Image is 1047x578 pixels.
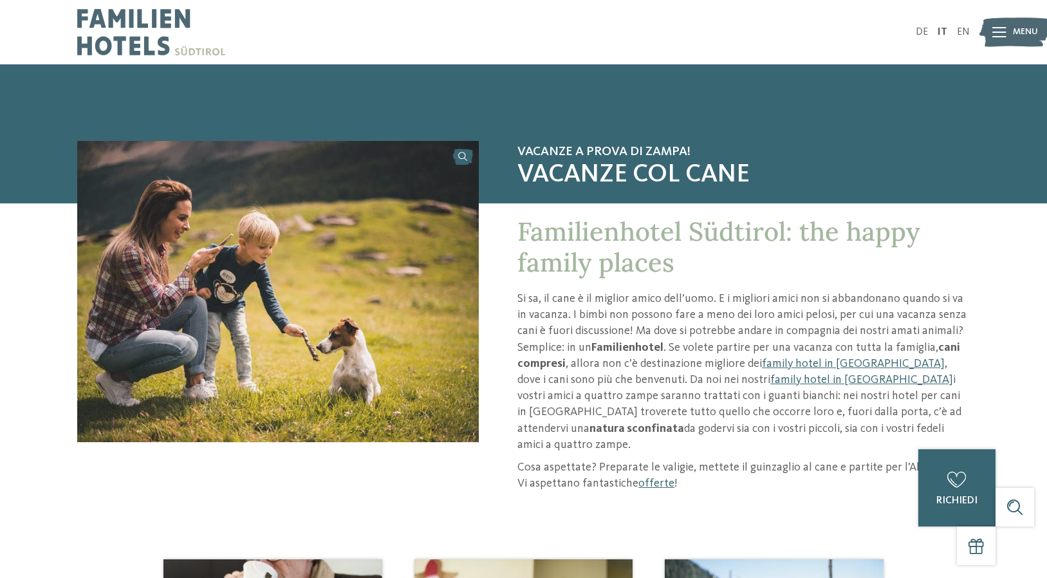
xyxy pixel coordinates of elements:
[938,27,947,37] a: IT
[77,141,479,442] img: Familienhotel: hotel per cani in Alto Adige
[638,478,674,489] a: offerte
[517,144,970,160] span: Vacanze a prova di zampa!
[770,374,953,386] a: family hotel in [GEOGRAPHIC_DATA]
[1013,26,1038,39] span: Menu
[957,27,970,37] a: EN
[762,358,945,369] a: family hotel in [GEOGRAPHIC_DATA]
[591,342,663,353] strong: Familienhotel
[517,215,920,279] span: Familienhotel Südtirol: the happy family places
[589,423,684,434] strong: natura sconfinata
[517,342,960,369] strong: cani compresi
[517,160,970,191] span: Vacanze col cane
[916,27,928,37] a: DE
[918,449,996,527] a: richiedi
[936,496,978,506] span: richiedi
[517,460,970,492] p: Cosa aspettate? Preparate le valigie, mettete il guinzaglio al cane e partite per l’Alto Adige. V...
[517,291,970,453] p: Si sa, il cane è il miglior amico dell’uomo. E i migliori amici non si abbandonano quando si va i...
